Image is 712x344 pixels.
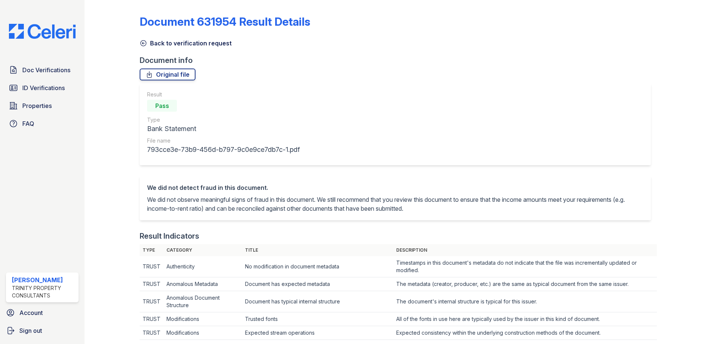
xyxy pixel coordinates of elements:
[163,326,242,340] td: Modifications
[147,195,643,213] p: We did not observe meaningful signs of fraud in this document. We still recommend that you review...
[140,256,163,277] td: TRUST
[22,66,70,74] span: Doc Verifications
[163,277,242,291] td: Anomalous Metadata
[12,275,76,284] div: [PERSON_NAME]
[163,256,242,277] td: Authenticity
[22,101,52,110] span: Properties
[6,98,79,113] a: Properties
[22,83,65,92] span: ID Verifications
[242,312,393,326] td: Trusted fonts
[140,69,196,80] a: Original file
[393,256,657,277] td: Timestamps in this document's metadata do not indicate that the file was incrementally updated or...
[3,24,82,39] img: CE_Logo_Blue-a8612792a0a2168367f1c8372b55b34899dd931a85d93a1a3d3e32e68fde9ad4.png
[393,326,657,340] td: Expected consistency within the underlying construction methods of the document.
[3,323,82,338] a: Sign out
[147,183,643,192] div: We did not detect fraud in this document.
[6,116,79,131] a: FAQ
[140,244,163,256] th: Type
[140,326,163,340] td: TRUST
[140,291,163,312] td: TRUST
[147,137,300,144] div: File name
[12,284,76,299] div: Trinity Property Consultants
[140,15,310,28] a: Document 631954 Result Details
[393,291,657,312] td: The document's internal structure is typical for this issuer.
[393,277,657,291] td: The metadata (creator, producer, etc.) are the same as typical document from the same issuer.
[140,39,232,48] a: Back to verification request
[147,116,300,124] div: Type
[140,55,657,66] div: Document info
[242,291,393,312] td: Document has typical internal structure
[140,277,163,291] td: TRUST
[147,91,300,98] div: Result
[19,326,42,335] span: Sign out
[393,244,657,256] th: Description
[147,124,300,134] div: Bank Statement
[3,305,82,320] a: Account
[163,312,242,326] td: Modifications
[6,80,79,95] a: ID Verifications
[140,231,199,241] div: Result Indicators
[6,63,79,77] a: Doc Verifications
[681,314,705,337] iframe: chat widget
[19,308,43,317] span: Account
[242,256,393,277] td: No modification in document metadata
[163,244,242,256] th: Category
[147,100,177,112] div: Pass
[22,119,34,128] span: FAQ
[393,312,657,326] td: All of the fonts in use here are typically used by the issuer in this kind of document.
[147,144,300,155] div: 793cce3e-73b9-456d-b797-9c0e9ce7db7c-1.pdf
[242,277,393,291] td: Document has expected metadata
[242,244,393,256] th: Title
[242,326,393,340] td: Expected stream operations
[140,312,163,326] td: TRUST
[163,291,242,312] td: Anomalous Document Structure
